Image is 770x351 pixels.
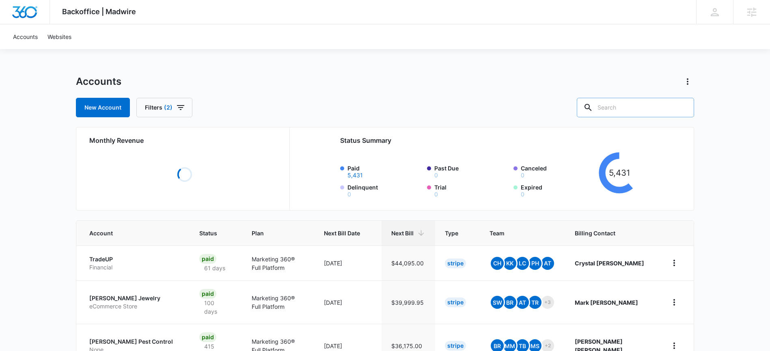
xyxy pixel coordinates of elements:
[8,24,43,49] a: Accounts
[43,24,76,49] a: Websites
[521,164,595,178] label: Canceled
[541,257,554,270] span: AT
[503,296,516,309] span: BR
[577,98,694,117] input: Search
[575,299,638,306] strong: Mark [PERSON_NAME]
[347,172,363,178] button: Paid
[668,296,681,309] button: home
[76,98,130,117] a: New Account
[314,245,382,280] td: [DATE]
[199,254,216,264] div: Paid
[252,229,305,237] span: Plan
[521,183,595,197] label: Expired
[89,136,280,145] h2: Monthly Revenue
[252,255,305,272] p: Marketing 360® Full Platform
[681,75,694,88] button: Actions
[503,257,516,270] span: KK
[391,229,414,237] span: Next Bill
[164,105,173,110] span: (2)
[347,164,422,178] label: Paid
[89,229,168,237] span: Account
[491,296,504,309] span: SW
[199,299,232,316] p: 100 days
[445,229,458,237] span: Type
[668,256,681,269] button: home
[434,183,509,197] label: Trial
[136,98,192,117] button: Filters(2)
[199,332,216,342] div: Paid
[89,294,180,302] p: [PERSON_NAME] Jewelry
[491,257,504,270] span: CH
[199,289,216,299] div: Paid
[382,280,435,324] td: $39,999.95
[89,263,180,271] p: Financial
[347,183,422,197] label: Delinquent
[89,255,180,271] a: TradeUPFinancial
[528,257,541,270] span: PH
[89,302,180,310] p: eCommerce Store
[89,338,180,346] p: [PERSON_NAME] Pest Control
[252,294,305,311] p: Marketing 360® Full Platform
[62,7,136,16] span: Backoffice | Madwire
[490,229,544,237] span: Team
[199,229,220,237] span: Status
[445,297,466,307] div: Stripe
[434,164,509,178] label: Past Due
[89,255,180,263] p: TradeUP
[516,296,529,309] span: At
[324,229,360,237] span: Next Bill Date
[89,294,180,310] a: [PERSON_NAME] JewelryeCommerce Store
[575,229,648,237] span: Billing Contact
[609,168,630,178] tspan: 5,431
[199,264,230,272] p: 61 days
[445,258,466,268] div: Stripe
[314,280,382,324] td: [DATE]
[575,260,644,267] strong: Crystal [PERSON_NAME]
[382,245,435,280] td: $44,095.00
[445,341,466,351] div: Stripe
[541,296,554,309] span: +3
[516,257,529,270] span: LC
[76,75,121,88] h1: Accounts
[340,136,640,145] h2: Status Summary
[528,296,541,309] span: TR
